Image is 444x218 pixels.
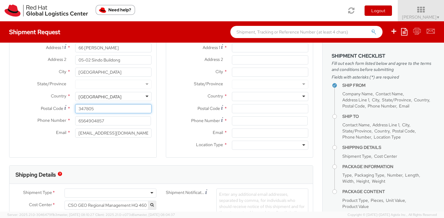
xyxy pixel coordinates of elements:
[59,69,66,74] span: City
[95,213,175,217] span: Client: 2025.21.0-c073d8a
[355,172,384,178] span: Packaging Type
[51,93,66,99] span: Country
[166,189,205,196] span: Shipment Notification
[65,201,156,210] span: CSO GEO Regional Management HQ 460
[342,122,370,128] span: Contact Name
[372,122,399,128] span: Address Line 1
[342,83,435,88] h4: Ship From
[342,145,435,150] h4: Shipping Details
[96,5,135,15] button: Need help?
[230,26,383,38] input: Shipment, Tracking or Reference Number (at least 4 chars)
[203,45,220,50] span: Address 1
[16,172,56,178] h3: Shipping Details
[342,103,365,109] span: Postal Code
[57,213,94,217] span: master, [DATE] 08:10:27
[372,178,385,184] span: Weight
[342,153,371,159] span: Shipment Type
[215,69,223,74] span: City
[332,60,435,72] span: Fill out each form listed below and agree to the terms and conditions before submitting
[371,198,383,203] span: Pieces
[342,128,372,134] span: State/Province
[368,103,396,109] span: Phone Number
[213,130,223,135] span: Email
[191,118,220,123] span: Phone Number
[9,29,60,35] h4: Shipment Request
[68,202,153,208] span: CSO GEO Regional Management HQ 460
[79,94,121,100] div: [GEOGRAPHIC_DATA]
[137,213,175,217] span: master, [DATE] 08:04:37
[332,74,435,80] span: Fields with asterisks (*) are required
[374,128,390,134] span: Country
[405,172,419,178] span: Length
[386,198,405,203] span: Unit Value
[342,198,368,203] span: Product Type
[342,97,369,103] span: Address Line 1
[342,114,435,119] h4: Ship To
[392,128,415,134] span: Postal Code
[7,213,94,217] span: Server: 2025.21.0-3046479f1b3
[46,45,63,50] span: Address 1
[342,204,369,209] span: Product Value
[342,164,435,169] h4: Package Information
[194,81,223,86] span: State/Province
[348,213,437,217] span: Copyright © [DATE]-[DATE] Agistix Inc., All Rights Reserved
[29,202,52,209] span: Cost Center
[342,172,352,178] span: Type
[372,97,379,103] span: City
[374,134,401,140] span: Location Type
[48,57,66,62] span: Address 2
[342,178,354,184] span: Width
[387,172,402,178] span: Number
[37,81,66,86] span: State/Province
[37,118,66,123] span: Phone Number
[41,106,63,111] span: Postal Code
[356,178,369,184] span: Height
[402,14,440,20] span: [PERSON_NAME]
[399,103,409,109] span: Email
[5,5,88,17] img: rh-logistics-00dfa346123c4ec078e1.svg
[208,93,223,99] span: Country
[198,106,220,111] span: Postal Code
[56,130,66,135] span: Email
[342,189,435,194] h4: Package Content
[332,53,435,59] h3: Shipment Checklist
[342,91,373,97] span: Company Name
[365,5,392,16] button: Logout
[382,97,411,103] span: State/Province
[205,57,223,62] span: Address 2
[342,134,371,140] span: Phone Number
[402,122,409,128] span: City
[376,91,403,97] span: Contact Name
[436,15,440,20] span: ▼
[196,142,223,147] span: Location Type
[374,153,397,159] span: Cost Center
[23,189,52,196] span: Shipment Type
[414,97,429,103] span: Country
